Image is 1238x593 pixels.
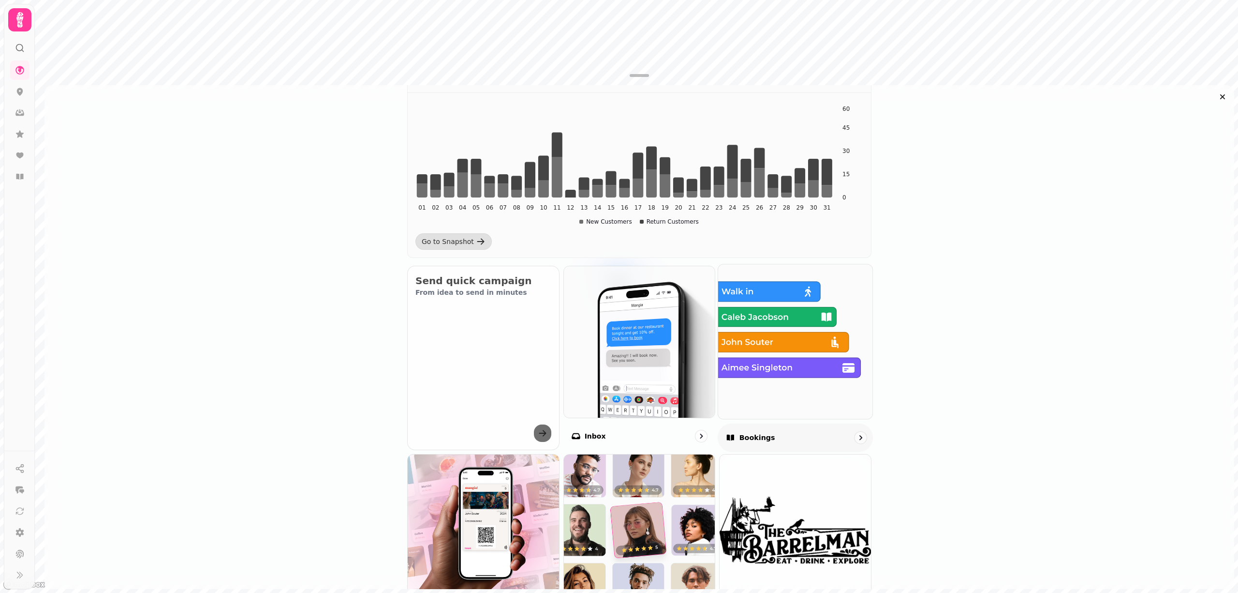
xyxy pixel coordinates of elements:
tspan: 21 [688,204,695,211]
h2: Send quick campaign [415,274,551,288]
div: Return Customers [640,218,699,226]
button: Close drawer [1215,89,1230,105]
tspan: 08 [513,204,520,211]
button: Send quick campaignFrom idea to send in minutes [407,266,560,450]
tspan: 0 [842,194,846,201]
tspan: 19 [662,204,669,211]
p: Bookings [739,433,775,442]
tspan: 26 [756,204,763,211]
tspan: 22 [702,204,709,211]
tspan: 05 [472,204,480,211]
tspan: 30 [810,204,817,211]
p: From idea to send in minutes [415,288,551,297]
tspan: 31 [823,204,830,211]
tspan: 23 [715,204,722,211]
tspan: 16 [621,204,628,211]
tspan: 27 [769,204,777,211]
tspan: 17 [634,204,642,211]
tspan: 04 [459,204,466,211]
a: Go to Snapshot [415,233,492,250]
a: Mapbox logo [3,579,45,590]
tspan: 01 [418,204,426,211]
tspan: 03 [445,204,453,211]
svg: go to [696,431,706,441]
tspan: 07 [500,204,507,211]
tspan: 11 [553,204,560,211]
tspan: 15 [842,171,850,178]
a: BookingsBookings [718,264,873,452]
tspan: 09 [527,204,534,211]
tspan: 13 [580,204,588,211]
tspan: 28 [783,204,790,211]
p: Inbox [585,431,606,441]
tspan: 06 [486,204,493,211]
tspan: 02 [432,204,439,211]
tspan: 10 [540,204,547,211]
div: New Customers [579,218,632,226]
tspan: 24 [729,204,736,211]
tspan: 60 [842,106,850,112]
tspan: 20 [675,204,682,211]
img: Bookings [710,257,880,426]
tspan: 30 [842,148,850,154]
svg: go to [855,433,865,442]
tspan: 15 [607,204,615,211]
tspan: 25 [742,204,750,211]
tspan: 18 [648,204,655,211]
tspan: 45 [842,124,850,131]
tspan: 12 [567,204,574,211]
a: InboxInbox [563,266,716,450]
tspan: 29 [796,204,804,211]
tspan: 14 [594,204,601,211]
img: Inbox [564,266,715,418]
div: Go to Snapshot [422,237,474,246]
